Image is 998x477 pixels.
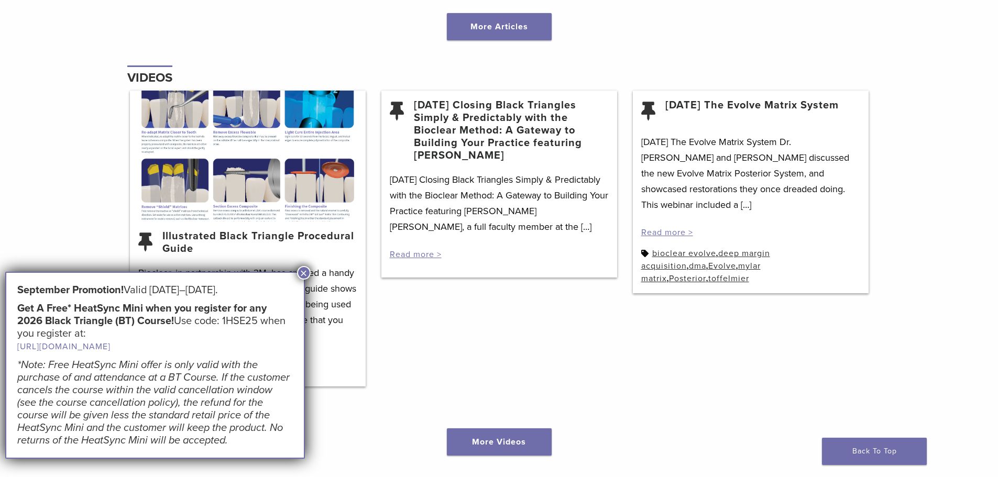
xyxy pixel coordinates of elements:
[17,359,290,447] em: *Note: Free HeatSync Mini offer is only valid with the purchase of and attendance at a BT Course....
[390,172,609,235] p: [DATE] Closing Black Triangles Simply & Predictably with the Bioclear Method: A Gateway to Buildi...
[641,134,860,213] p: [DATE] The Evolve Matrix System Dr. [PERSON_NAME] and [PERSON_NAME] discussed the new Evolve Matr...
[689,261,706,271] a: dma
[17,284,293,296] h5: Valid [DATE]–[DATE].
[414,99,609,162] a: [DATE] Closing Black Triangles Simply & Predictably with the Bioclear Method: A Gateway to Buildi...
[162,230,357,255] a: Illustrated Black Triangle Procedural Guide
[447,13,552,40] a: More Articles
[641,227,693,238] a: Read more >
[822,438,927,465] a: Back To Top
[708,261,736,271] a: Evolve
[17,302,267,327] strong: Get A Free* HeatSync Mini when you register for any 2026 Black Triangle (BT) Course!
[447,428,552,456] a: More Videos
[669,273,706,284] a: Posterior
[138,265,357,343] p: Bioclear, in partnership with 3M, has created a handy illustrated Class II procedural guide. This...
[641,248,770,271] a: deep margin acquisition
[297,266,311,280] button: Close
[390,249,442,260] a: Read more >
[127,65,172,91] h4: Videos
[17,284,124,296] strong: September Promotion!
[665,99,839,124] a: [DATE] The Evolve Matrix System
[641,247,860,285] div: , , , , , ,
[17,302,293,353] h5: Use code: 1HSE25 when you register at:
[641,261,761,284] a: mylar matrix
[652,248,716,259] a: bioclear evolve
[17,341,111,352] a: [URL][DOMAIN_NAME]
[708,273,749,284] a: toffelmier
